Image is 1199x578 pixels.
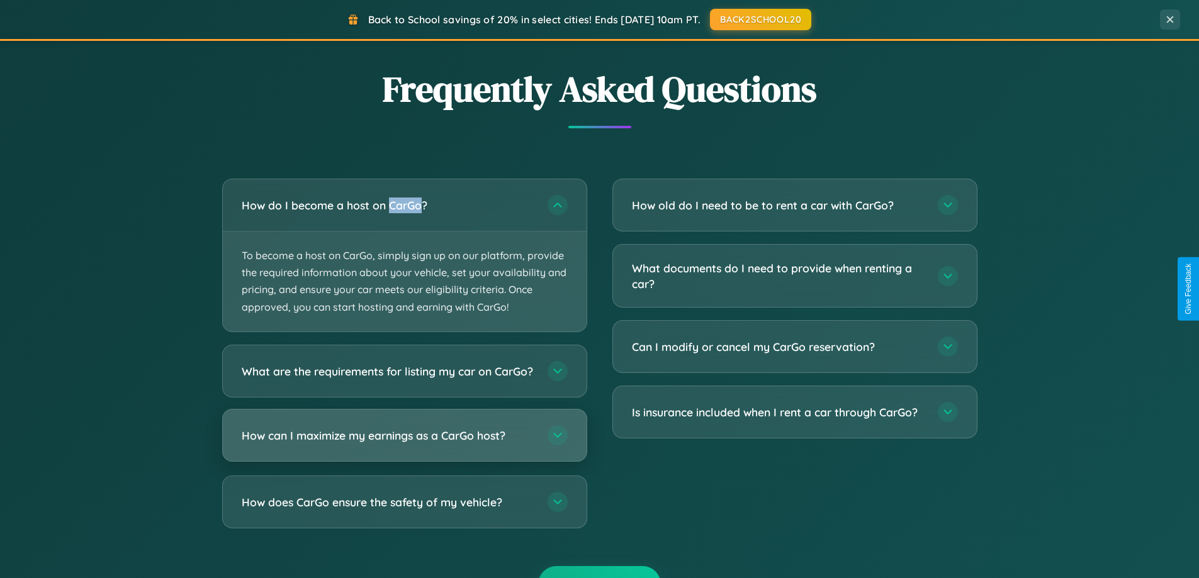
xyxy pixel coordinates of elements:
button: BACK2SCHOOL20 [710,9,811,30]
div: Give Feedback [1184,264,1193,314]
h3: What documents do I need to provide when renting a car? [632,260,925,291]
p: To become a host on CarGo, simply sign up on our platform, provide the required information about... [223,231,587,331]
h3: How old do I need to be to rent a car with CarGo? [632,197,925,213]
h3: How does CarGo ensure the safety of my vehicle? [242,494,535,509]
h3: How can I maximize my earnings as a CarGo host? [242,427,535,443]
h3: What are the requirements for listing my car on CarGo? [242,363,535,379]
h2: Frequently Asked Questions [222,65,977,113]
h3: Can I modify or cancel my CarGo reservation? [632,339,925,355]
span: Back to School savings of 20% in select cities! Ends [DATE] 10am PT. [368,13,701,26]
h3: Is insurance included when I rent a car through CarGo? [632,404,925,420]
h3: How do I become a host on CarGo? [242,197,535,213]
